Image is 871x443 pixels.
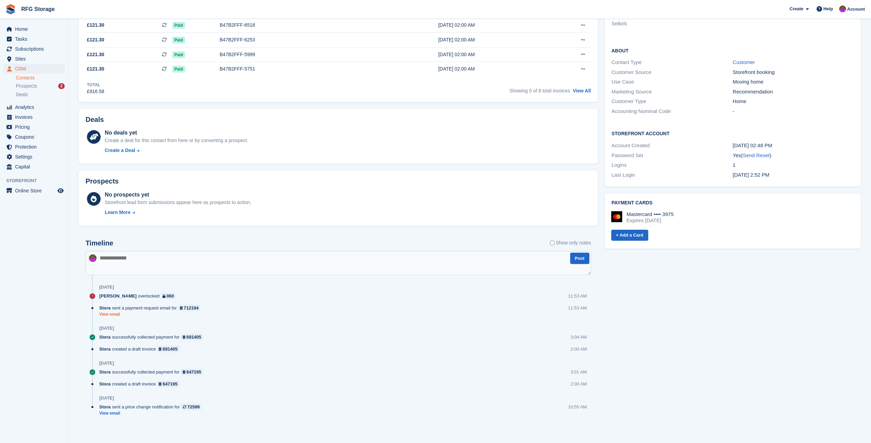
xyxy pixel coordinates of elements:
[99,395,114,401] div: [DATE]
[167,293,174,299] div: 060
[105,137,248,144] div: Create a deal for this contact from here or by converting a prospect.
[105,209,251,216] a: Learn More
[99,360,114,366] div: [DATE]
[178,305,201,311] a: 712194
[220,65,328,73] div: B47B2FFF-5751
[99,410,205,416] a: View email
[550,239,554,246] input: Show only notes
[187,369,201,375] div: 647195
[99,369,111,375] span: Stora
[181,404,201,410] a: 72599
[743,152,769,158] a: Send Reset
[733,152,854,160] div: Yes
[3,122,65,132] a: menu
[16,75,65,81] a: Contacts
[568,293,587,299] div: 11:53 AM
[438,22,548,29] div: [DATE] 02:00 AM
[6,177,68,184] span: Storefront
[87,51,104,58] span: £121.30
[86,239,113,247] h2: Timeline
[733,59,755,65] a: Customer
[86,177,119,185] h2: Prospects
[99,369,206,375] div: successfully collected payment for
[612,20,733,28] li: Selkirk
[15,64,56,74] span: CRM
[172,22,185,29] span: Paid
[571,381,587,387] div: 2:00 AM
[16,91,28,98] span: Deals
[99,404,111,410] span: Stora
[612,107,733,115] div: Accounting Nominal Code
[3,112,65,122] a: menu
[568,404,587,410] div: 10:55 AM
[157,381,179,387] a: 647195
[99,346,183,352] div: created a draft invoice
[58,83,65,89] div: 2
[612,88,733,96] div: Marketing Source
[733,107,854,115] div: -
[612,171,733,179] div: Last Login
[99,404,205,410] div: sent a price change notification for
[571,346,587,352] div: 2:00 AM
[3,142,65,152] a: menu
[612,200,854,206] h2: Payment cards
[823,5,833,12] span: Help
[733,98,854,105] div: Home
[15,132,56,142] span: Coupons
[105,129,248,137] div: No deals yet
[99,381,111,387] span: Stora
[612,78,733,86] div: Use Case
[181,334,203,340] a: 691405
[87,36,104,43] span: £121.30
[99,305,111,311] span: Stora
[733,78,854,86] div: Moving home
[99,381,183,387] div: created a draft invoice
[568,305,587,311] div: 11:53 AM
[87,22,104,29] span: £121.30
[184,305,198,311] div: 712194
[3,64,65,74] a: menu
[733,161,854,169] div: 1
[733,68,854,76] div: Storefront booking
[187,404,200,410] div: 72599
[612,142,733,150] div: Account Created
[181,369,203,375] a: 647195
[99,293,179,299] div: overlocked
[438,36,548,43] div: [DATE] 02:00 AM
[3,132,65,142] a: menu
[15,112,56,122] span: Invoices
[163,346,177,352] div: 691405
[87,65,104,73] span: £121.30
[163,381,177,387] div: 647195
[438,65,548,73] div: [DATE] 02:00 AM
[627,211,674,217] div: Mastercard •••• 3975
[87,88,104,95] div: £916.58
[15,44,56,54] span: Subscriptions
[15,102,56,112] span: Analytics
[611,230,648,241] a: + Add a Card
[573,88,591,93] a: View All
[438,51,548,58] div: [DATE] 02:00 AM
[15,162,56,172] span: Capital
[18,3,57,15] a: RFG Storage
[3,34,65,44] a: menu
[3,102,65,112] a: menu
[105,199,251,206] div: Storefront lead form submissions appear here as prospects to action.
[3,44,65,54] a: menu
[839,5,846,12] img: Laura Lawson
[627,217,674,224] div: Expires [DATE]
[105,191,251,199] div: No prospects yet
[220,36,328,43] div: B47B2FFF-6253
[99,312,204,317] a: View email
[733,88,854,96] div: Recommendation
[16,91,65,98] a: Deals
[87,82,104,88] div: Total
[550,239,591,246] label: Show only notes
[99,334,206,340] div: successfully collected payment for
[790,5,803,12] span: Create
[612,98,733,105] div: Customer Type
[15,152,56,162] span: Settings
[612,68,733,76] div: Customer Source
[172,51,185,58] span: Paid
[571,369,587,375] div: 3:01 AM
